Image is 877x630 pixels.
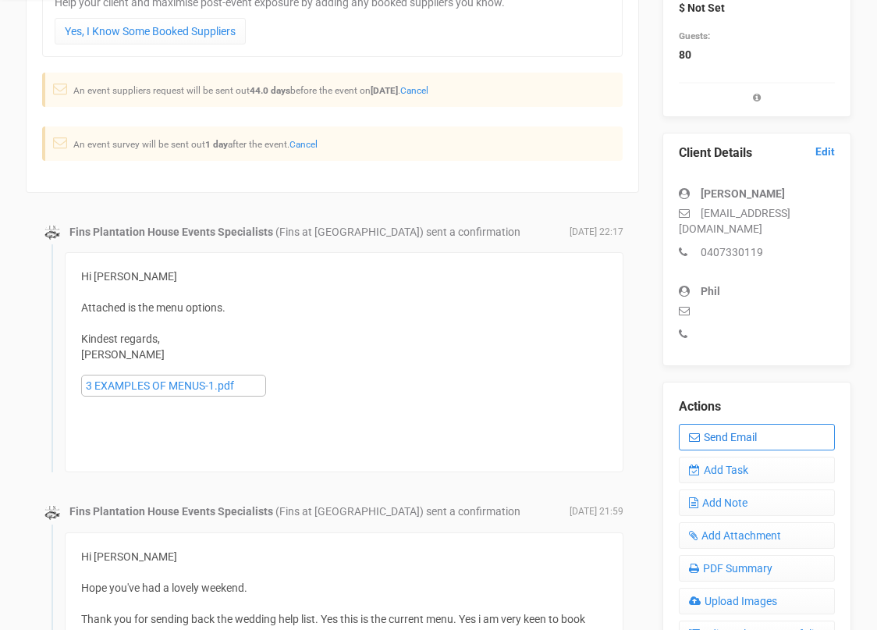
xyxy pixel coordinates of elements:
[55,18,246,44] a: Yes, I Know Some Booked Suppliers
[679,2,725,14] strong: $ Not Set
[679,457,835,483] a: Add Task
[679,588,835,614] a: Upload Images
[205,139,228,150] strong: 1 day
[679,555,835,582] a: PDF Summary
[250,85,290,96] strong: 44.0 days
[81,269,607,456] div: Hi [PERSON_NAME] Attached is the menu options. Kindest regards, [PERSON_NAME]
[69,505,273,518] strong: Fins Plantation House Events Specialists
[701,187,785,200] strong: [PERSON_NAME]
[69,226,273,238] strong: Fins Plantation House Events Specialists
[570,505,623,518] span: [DATE] 21:59
[371,85,398,96] strong: [DATE]
[679,424,835,450] a: Send Email
[679,244,835,260] p: 0407330119
[44,225,60,240] img: data
[815,144,835,159] a: Edit
[81,375,266,397] a: 3 EXAMPLES OF MENUS-1.pdf
[679,205,835,237] p: [EMAIL_ADDRESS][DOMAIN_NAME]
[289,139,318,150] a: Cancel
[679,398,835,416] legend: Actions
[679,522,835,549] a: Add Attachment
[275,226,520,238] span: (Fins at [GEOGRAPHIC_DATA]) sent a confirmation
[679,30,710,41] small: Guests:
[44,505,60,521] img: data
[679,48,691,61] strong: 80
[679,144,835,162] legend: Client Details
[73,85,428,96] small: An event suppliers request will be sent out before the event on .
[73,139,318,150] small: An event survey will be sent out after the event.
[275,505,520,518] span: (Fins at [GEOGRAPHIC_DATA]) sent a confirmation
[570,226,623,239] span: [DATE] 22:17
[701,285,720,297] strong: Phil
[679,489,835,516] a: Add Note
[400,85,428,96] a: Cancel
